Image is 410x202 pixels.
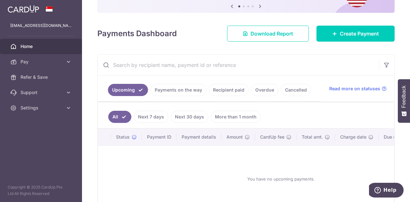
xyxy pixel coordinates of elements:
[20,59,63,65] span: Pay
[401,85,407,108] span: Feedback
[226,134,243,140] span: Amount
[260,134,284,140] span: CardUp fee
[20,74,63,80] span: Refer & Save
[98,55,379,75] input: Search by recipient name, payment id or reference
[329,85,387,92] a: Read more on statuses
[97,28,177,39] h4: Payments Dashboard
[250,30,293,37] span: Download Report
[176,129,221,145] th: Payment details
[209,84,249,96] a: Recipient paid
[398,79,410,123] button: Feedback - Show survey
[151,84,206,96] a: Payments on the way
[171,111,208,123] a: Next 30 days
[20,43,63,50] span: Home
[8,5,39,13] img: CardUp
[384,134,403,140] span: Due date
[134,111,168,123] a: Next 7 days
[251,84,278,96] a: Overdue
[329,85,380,92] span: Read more on statuses
[340,134,366,140] span: Charge date
[369,183,404,199] iframe: Opens a widget where you can find more information
[316,26,395,42] a: Create Payment
[116,134,130,140] span: Status
[20,105,63,111] span: Settings
[108,111,131,123] a: All
[340,30,379,37] span: Create Payment
[142,129,176,145] th: Payment ID
[10,22,72,29] p: [EMAIL_ADDRESS][DOMAIN_NAME]
[302,134,323,140] span: Total amt.
[108,84,148,96] a: Upcoming
[20,89,63,96] span: Support
[211,111,261,123] a: More than 1 month
[281,84,311,96] a: Cancelled
[227,26,309,42] a: Download Report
